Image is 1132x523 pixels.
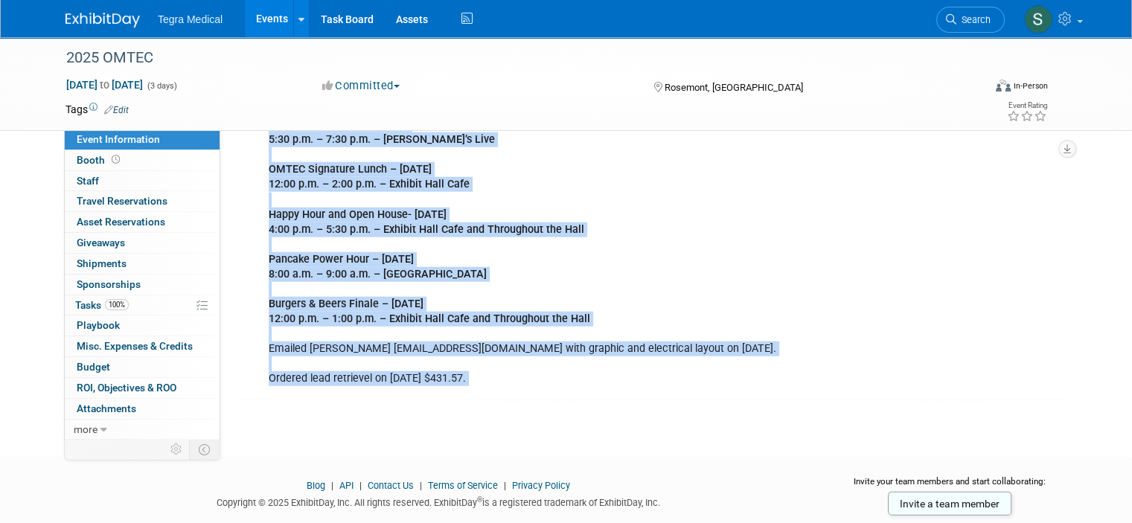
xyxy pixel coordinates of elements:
b: Burgers & Beers Finale – [DATE] 12:00 p.m. – 1:00 p.m. – Exhibit Hall Cafe and Throughout the Hall [269,298,590,325]
a: Search [936,7,1005,33]
span: Search [956,14,991,25]
a: Shipments [65,254,220,274]
a: Travel Reservations [65,191,220,211]
a: Misc. Expenses & Credits [65,336,220,356]
span: [DATE] [DATE] [65,78,144,92]
a: Sponsorships [65,275,220,295]
img: ExhibitDay [65,13,140,28]
div: Event Rating [1007,102,1047,109]
a: Giveaways [65,233,220,253]
span: Travel Reservations [77,195,167,207]
span: ROI, Objectives & ROO [77,382,176,394]
span: Budget [77,361,110,373]
a: Playbook [65,315,220,336]
span: Booth [77,154,123,166]
span: Attachments [77,402,136,414]
span: | [500,480,510,491]
td: Toggle Event Tabs [190,440,220,459]
span: Shipments [77,257,127,269]
span: Playbook [77,319,120,331]
a: Contact Us [368,480,414,491]
a: more [65,420,220,440]
span: 100% [105,299,129,310]
span: Asset Reservations [77,216,165,228]
b: Happy Hour and Open House- [DATE] 4:00 p.m. – 5:30 p.m. – Exhibit Hall Cafe and Throughout the Hall [269,208,584,236]
span: Tasks [75,299,129,311]
b: Pancake Power Hour – [DATE] 8:00 a.m. – 9:00 a.m. – [GEOGRAPHIC_DATA] [269,253,487,280]
a: API [339,480,354,491]
b: OMTEC Signature Lunch – [DATE] 12:00 p.m. – 2:00 p.m. – Exhibit Hall Cafe [269,163,470,190]
a: Privacy Policy [512,480,570,491]
div: Copyright © 2025 ExhibitDay, Inc. All rights reserved. ExhibitDay is a registered trademark of Ex... [65,492,810,510]
a: Staff [65,171,220,191]
a: Blog [307,480,325,491]
button: Committed [317,78,406,94]
div: Invite your team members and start collaborating: [833,475,1067,498]
span: Staff [77,175,99,187]
a: Tasks100% [65,295,220,315]
a: Invite a team member [888,492,1011,516]
a: ROI, Objectives & ROO [65,378,220,398]
div: Event Format [903,77,1048,100]
span: more [74,423,97,435]
span: Sponsorships [77,278,141,290]
span: Rosemont, [GEOGRAPHIC_DATA] [665,82,803,93]
a: Attachments [65,399,220,419]
td: Personalize Event Tab Strip [164,440,190,459]
a: Booth [65,150,220,170]
sup: ® [477,495,482,504]
span: Misc. Expenses & Credits [77,340,193,352]
span: | [416,480,426,491]
a: Asset Reservations [65,212,220,232]
span: Booth not reserved yet [109,154,123,165]
span: to [97,79,112,91]
span: | [356,480,365,491]
span: Event Information [77,133,160,145]
span: Giveaways [77,237,125,248]
div: In-Person [1013,80,1048,92]
a: Budget [65,357,220,377]
a: Edit [104,105,129,115]
span: Tegra Medical [158,13,223,25]
a: Terms of Service [428,480,498,491]
img: Steve Marshall [1024,5,1052,33]
span: | [327,480,337,491]
div: 2025 OMTEC [61,45,965,71]
img: Format-Inperson.png [996,80,1011,92]
td: Tags [65,102,129,117]
span: (3 days) [146,81,177,91]
a: Event Information [65,129,220,150]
